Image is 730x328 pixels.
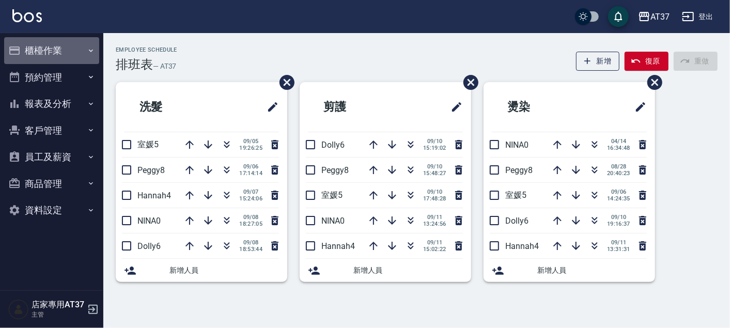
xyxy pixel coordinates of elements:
[4,117,99,144] button: 客戶管理
[4,90,99,117] button: 報表及分析
[321,190,343,200] span: 室媛5
[607,138,630,145] span: 04/14
[12,9,42,22] img: Logo
[625,52,669,71] button: 復原
[505,190,526,200] span: 室媛5
[321,165,349,175] span: Peggy8
[239,195,262,202] span: 15:24:06
[628,95,647,119] span: 修改班表的標題
[423,138,446,145] span: 09/10
[272,67,296,98] span: 刪除班表
[505,241,539,251] span: Hannah4
[239,138,262,145] span: 09/05
[456,67,480,98] span: 刪除班表
[423,170,446,177] span: 15:48:27
[239,163,262,170] span: 09/06
[505,165,533,175] span: Peggy8
[137,216,161,226] span: NINA0
[321,241,355,251] span: Hannah4
[239,189,262,195] span: 09/07
[137,139,159,149] span: 室媛5
[321,140,345,150] span: Dolly6
[492,88,587,126] h2: 燙染
[137,191,171,200] span: Hannah4
[8,299,29,320] img: Person
[505,216,529,226] span: Dolly6
[4,64,99,91] button: 預約管理
[116,259,287,282] div: 新增人員
[423,239,446,246] span: 09/11
[423,145,446,151] span: 15:19:02
[537,265,647,276] span: 新增人員
[576,52,620,71] button: 新增
[423,221,446,227] span: 13:24:56
[239,221,262,227] span: 18:27:05
[423,214,446,221] span: 09/11
[505,140,529,150] span: NINA0
[300,259,471,282] div: 新增人員
[607,170,630,177] span: 20:40:23
[423,195,446,202] span: 17:48:28
[608,6,629,27] button: save
[484,259,655,282] div: 新增人員
[4,197,99,224] button: 資料設定
[239,214,262,221] span: 09/08
[607,145,630,151] span: 16:34:48
[32,300,84,310] h5: 店家專用AT37
[116,46,177,53] h2: Employee Schedule
[308,88,403,126] h2: 剪護
[4,170,99,197] button: 商品管理
[423,189,446,195] span: 09/10
[607,163,630,170] span: 08/28
[634,6,674,27] button: AT37
[239,239,262,246] span: 09/08
[153,61,177,72] h6: — AT37
[321,216,345,226] span: NINA0
[423,163,446,170] span: 09/10
[607,195,630,202] span: 14:24:35
[169,265,279,276] span: 新增人員
[444,95,463,119] span: 修改班表的標題
[137,165,165,175] span: Peggy8
[239,170,262,177] span: 17:14:14
[607,214,630,221] span: 09/10
[640,67,664,98] span: 刪除班表
[4,37,99,64] button: 櫃檯作業
[607,189,630,195] span: 09/06
[137,241,161,251] span: Dolly6
[607,246,630,253] span: 13:31:31
[353,265,463,276] span: 新增人員
[260,95,279,119] span: 修改班表的標題
[4,144,99,170] button: 員工及薪資
[423,246,446,253] span: 15:02:22
[607,221,630,227] span: 19:16:37
[124,88,219,126] h2: 洗髮
[116,57,153,72] h3: 排班表
[678,7,718,26] button: 登出
[32,310,84,319] p: 主管
[650,10,670,23] div: AT37
[607,239,630,246] span: 09/11
[239,246,262,253] span: 18:53:44
[239,145,262,151] span: 19:26:25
